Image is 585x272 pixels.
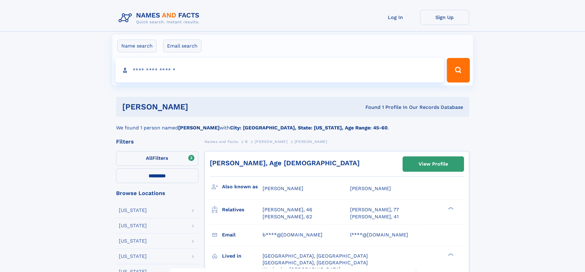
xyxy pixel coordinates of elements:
h3: Email [222,230,263,240]
input: search input [115,58,444,82]
span: [PERSON_NAME] [263,186,303,191]
img: Logo Names and Facts [116,10,205,26]
label: Name search [117,40,157,52]
span: [PERSON_NAME] [294,140,327,144]
div: ❯ [447,206,454,210]
h1: [PERSON_NAME] [122,103,277,111]
h3: Relatives [222,205,263,215]
div: [US_STATE] [119,239,147,243]
a: Sign Up [420,10,469,25]
h3: Lived in [222,251,263,261]
span: B [245,140,248,144]
div: We found 1 person named with . [116,117,469,132]
h3: Also known as [222,182,263,192]
span: [GEOGRAPHIC_DATA], [GEOGRAPHIC_DATA] [263,253,368,259]
button: Search Button [447,58,470,82]
span: [GEOGRAPHIC_DATA], [GEOGRAPHIC_DATA] [263,260,368,266]
a: [PERSON_NAME], 62 [263,213,312,220]
a: B [245,138,248,145]
div: Found 1 Profile In Our Records Database [277,104,463,111]
a: [PERSON_NAME], Age [DEMOGRAPHIC_DATA] [210,159,360,167]
a: Log In [371,10,420,25]
div: Browse Locations [116,190,198,196]
span: All [146,155,152,161]
div: [US_STATE] [119,208,147,213]
b: City: [GEOGRAPHIC_DATA], State: [US_STATE], Age Range: 45-60 [230,125,388,131]
div: [US_STATE] [119,254,147,259]
span: [PERSON_NAME] [350,186,391,191]
label: Email search [163,40,201,52]
div: ❯ [447,252,454,256]
a: [PERSON_NAME], 41 [350,213,399,220]
span: [PERSON_NAME] [255,140,287,144]
a: View Profile [403,157,464,171]
div: [US_STATE] [119,223,147,228]
b: [PERSON_NAME] [178,125,220,131]
a: Names and Facts [205,138,238,145]
div: Filters [116,139,198,144]
label: Filters [116,151,198,166]
div: View Profile [419,157,448,171]
a: [PERSON_NAME] [255,138,287,145]
a: [PERSON_NAME], 77 [350,206,399,213]
a: [PERSON_NAME], 46 [263,206,312,213]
